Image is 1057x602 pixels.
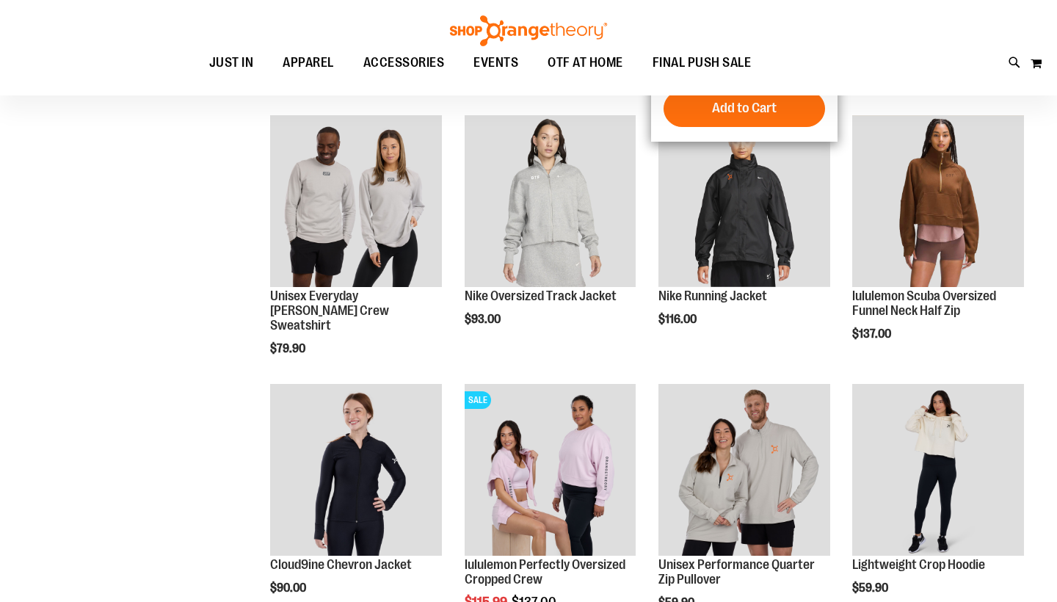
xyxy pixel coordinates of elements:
span: SALE [465,391,491,409]
img: Unisex Performance Quarter Zip Pullover [658,384,830,556]
a: Cloud9ine Chevron Jacket [270,557,412,572]
span: ACCESSORIES [363,46,445,79]
span: $90.00 [270,581,308,595]
div: product [457,108,644,363]
a: Nike Running Jacket [658,289,767,303]
a: Nike Oversized Track Jacket [465,289,617,303]
img: lululemon Scuba Oversized Funnel Neck Half Zip [852,115,1024,287]
a: EVENTS [459,46,533,80]
a: Unisex Performance Quarter Zip Pullover [658,557,815,587]
span: $116.00 [658,313,699,326]
img: Nike Oversized Track Jacket [465,115,636,287]
a: Nike Running Jacket [658,115,830,289]
span: Add to Cart [712,100,777,116]
img: Unisex Everyday French Terry Crew Sweatshirt [270,115,442,287]
a: Lightweight Crop Hoodie [852,384,1024,558]
a: Nike Oversized Track Jacket [465,115,636,289]
a: Cloud9ine Chevron Jacket [270,384,442,558]
div: product [651,108,838,363]
a: lululemon Scuba Oversized Funnel Neck Half Zip [852,289,996,318]
button: Add to Cart [664,90,825,127]
span: EVENTS [473,46,518,79]
a: Unisex Everyday [PERSON_NAME] Crew Sweatshirt [270,289,389,333]
span: OTF AT HOME [548,46,623,79]
a: lululemon Scuba Oversized Funnel Neck Half Zip [852,115,1024,289]
span: FINAL PUSH SALE [653,46,752,79]
a: Unisex Everyday French Terry Crew Sweatshirt [270,115,442,289]
a: ACCESSORIES [349,46,460,80]
img: Shop Orangetheory [448,15,609,46]
span: $79.90 [270,342,308,355]
span: $93.00 [465,313,503,326]
span: $137.00 [852,327,893,341]
span: $59.90 [852,581,890,595]
a: lululemon Perfectly Oversized Cropped Crew [465,557,625,587]
span: JUST IN [209,46,254,79]
img: Lightweight Crop Hoodie [852,384,1024,556]
a: FINAL PUSH SALE [638,46,766,80]
div: product [845,108,1031,377]
a: Lightweight Crop Hoodie [852,557,985,572]
a: JUST IN [195,46,269,80]
div: product [263,108,449,392]
span: APPAREL [283,46,334,79]
img: lululemon Perfectly Oversized Cropped Crew [465,384,636,556]
a: Unisex Performance Quarter Zip Pullover [658,384,830,558]
a: APPAREL [268,46,349,79]
img: Cloud9ine Chevron Jacket [270,384,442,556]
img: Nike Running Jacket [658,115,830,287]
a: OTF AT HOME [533,46,638,80]
a: lululemon Perfectly Oversized Cropped CrewSALE [465,384,636,558]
